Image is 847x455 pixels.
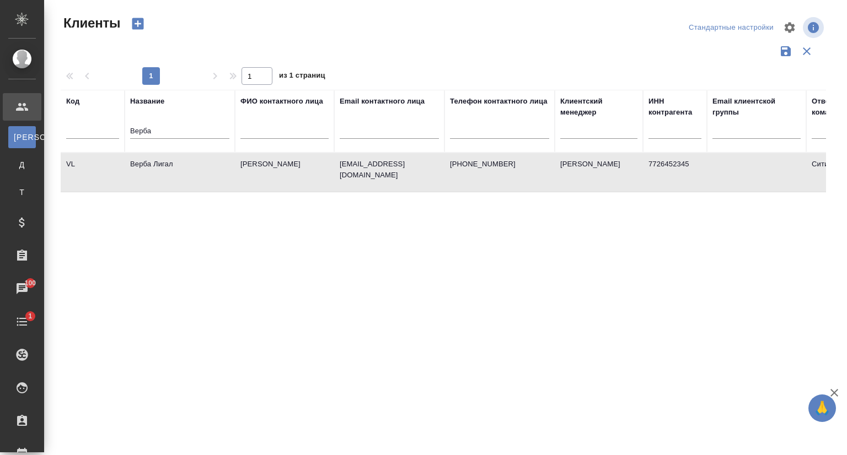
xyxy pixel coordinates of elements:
button: Создать [125,14,151,33]
span: 🙏 [813,397,832,420]
div: Телефон контактного лица [450,96,548,107]
span: 1 [22,311,39,322]
button: Сбросить фильтры [796,41,817,62]
a: [PERSON_NAME] [8,126,36,148]
span: [PERSON_NAME] [14,132,30,143]
div: Название [130,96,164,107]
button: Сохранить фильтры [775,41,796,62]
span: Т [14,187,30,198]
a: Д [8,154,36,176]
span: Клиенты [61,14,120,32]
td: VL [61,153,125,192]
span: Посмотреть информацию [803,17,826,38]
a: Т [8,181,36,203]
td: [PERSON_NAME] [235,153,334,192]
p: [EMAIL_ADDRESS][DOMAIN_NAME] [340,159,439,181]
div: ФИО контактного лица [240,96,323,107]
div: Клиентский менеджер [560,96,637,118]
span: Настроить таблицу [776,14,803,41]
p: [PHONE_NUMBER] [450,159,549,170]
td: Верба Лигал [125,153,235,192]
div: Код [66,96,79,107]
div: Email контактного лица [340,96,425,107]
div: Email клиентской группы [712,96,801,118]
div: split button [686,19,776,36]
a: 100 [3,275,41,302]
td: [PERSON_NAME] [555,153,643,192]
span: Д [14,159,30,170]
button: 🙏 [808,394,836,422]
span: 100 [18,278,43,289]
div: ИНН контрагента [648,96,701,118]
a: 1 [3,308,41,335]
td: 7726452345 [643,153,707,192]
span: из 1 страниц [279,69,325,85]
